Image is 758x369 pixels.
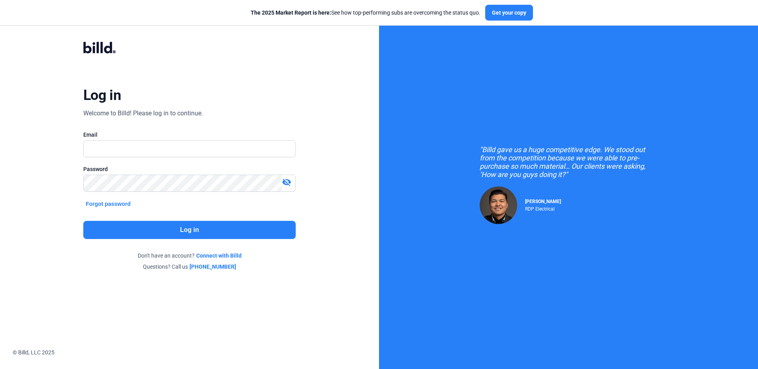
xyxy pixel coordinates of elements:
div: "Billd gave us a huge competitive edge. We stood out from the competition because we were able to... [480,145,657,179]
div: Log in [83,87,121,104]
a: [PHONE_NUMBER] [189,263,236,271]
div: Questions? Call us [83,263,296,271]
button: Get your copy [485,5,533,21]
div: RDP Electrical [525,204,561,212]
div: Don't have an account? [83,252,296,260]
button: Forgot password [83,200,133,208]
div: Email [83,131,296,139]
div: Password [83,165,296,173]
mat-icon: visibility_off [282,177,291,187]
div: Welcome to Billd! Please log in to continue. [83,109,203,118]
button: Log in [83,221,296,239]
div: See how top-performing subs are overcoming the status quo. [251,9,480,17]
a: Connect with Billd [196,252,242,260]
span: [PERSON_NAME] [525,199,561,204]
img: Raul Pacheco [480,186,517,224]
span: The 2025 Market Report is here: [251,9,331,16]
